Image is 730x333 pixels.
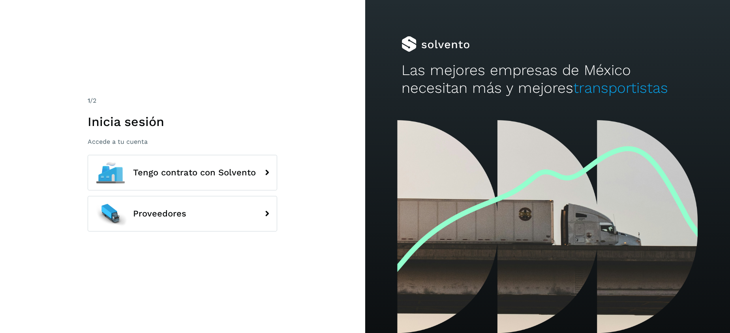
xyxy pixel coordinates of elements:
[88,114,277,129] h1: Inicia sesión
[88,155,277,190] button: Tengo contrato con Solvento
[573,79,668,96] span: transportistas
[133,168,256,177] span: Tengo contrato con Solvento
[88,97,90,104] span: 1
[88,196,277,231] button: Proveedores
[88,96,277,105] div: /2
[88,138,277,145] p: Accede a tu cuenta
[402,62,694,97] h2: Las mejores empresas de México necesitan más y mejores
[133,209,186,218] span: Proveedores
